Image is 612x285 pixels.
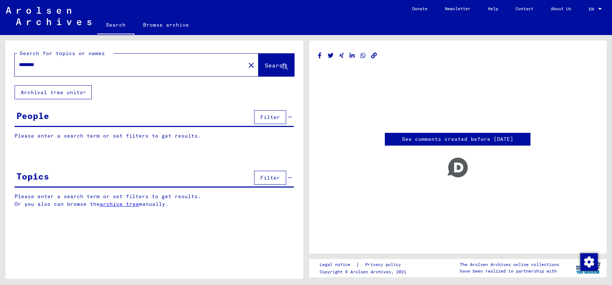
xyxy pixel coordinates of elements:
button: Clear [244,58,258,72]
div: People [16,109,49,122]
a: Browse archive [134,16,198,34]
button: Archival tree units [15,85,92,99]
span: Filter [260,174,280,181]
mat-label: Search for topics or names [20,50,105,57]
button: Share on WhatsApp [359,51,367,60]
a: Search [97,16,134,35]
button: Copy link [370,51,378,60]
a: archive tree [100,201,139,207]
a: Privacy policy [359,261,410,269]
p: Please enter a search term or set filters to get results. [15,132,294,140]
div: | [320,261,410,269]
div: Topics [16,170,49,183]
button: Share on Xing [338,51,346,60]
img: Change consent [580,253,598,271]
img: yv_logo.png [575,259,602,277]
a: See comments created before [DATE] [402,135,513,143]
span: Filter [260,114,280,120]
p: Copyright © Arolsen Archives, 2021 [320,269,410,275]
button: Share on Facebook [316,51,324,60]
button: Share on LinkedIn [348,51,356,60]
button: Filter [254,171,286,185]
span: Search [265,62,287,69]
button: Share on Twitter [327,51,335,60]
span: EN [589,7,597,12]
img: Arolsen_neg.svg [6,7,91,25]
button: Search [258,54,294,76]
p: The Arolsen Archives online collections [460,261,559,268]
p: Please enter a search term or set filters to get results. Or you also can browse the manually. [15,193,294,208]
p: have been realized in partnership with [460,268,559,274]
button: Filter [254,110,286,124]
a: Legal notice [320,261,356,269]
mat-icon: close [247,61,256,70]
div: Change consent [580,253,597,270]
